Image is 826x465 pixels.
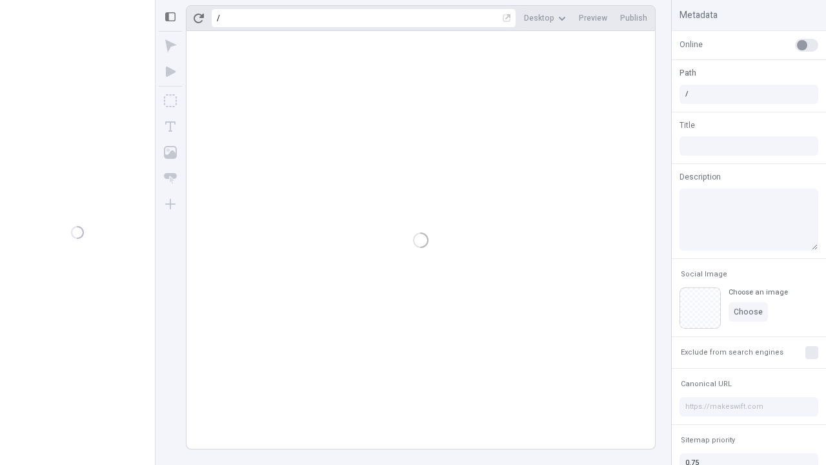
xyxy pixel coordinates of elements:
span: Publish [620,13,647,23]
span: Sitemap priority [681,435,735,445]
button: Image [159,141,182,164]
span: Preview [579,13,607,23]
button: Preview [574,8,612,28]
button: Button [159,167,182,190]
span: Path [680,67,696,79]
button: Exclude from search engines [678,345,786,360]
span: Online [680,39,703,50]
button: Canonical URL [678,377,734,392]
div: Choose an image [729,287,788,297]
span: Choose [734,307,763,317]
button: Sitemap priority [678,433,738,448]
span: Description [680,171,721,183]
button: Box [159,89,182,112]
input: https://makeswift.com [680,397,818,417]
span: Canonical URL [681,379,732,389]
button: Choose [729,302,768,322]
div: / [217,13,220,23]
button: Text [159,115,182,138]
span: Desktop [524,13,554,23]
button: Social Image [678,267,730,282]
button: Publish [615,8,652,28]
span: Exclude from search engines [681,347,783,357]
span: Title [680,119,695,131]
button: Desktop [519,8,571,28]
span: Social Image [681,269,727,279]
